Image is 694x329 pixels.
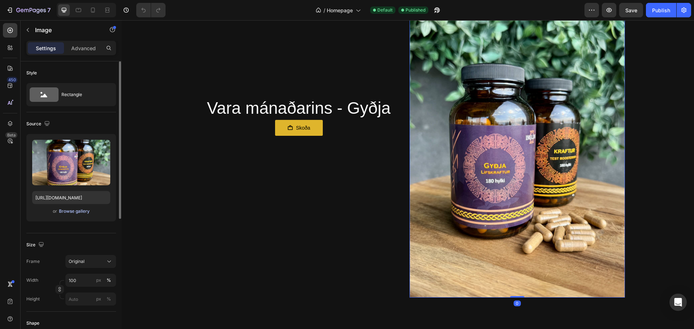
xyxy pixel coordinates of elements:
[35,26,97,34] p: Image
[107,296,111,302] div: %
[406,7,425,13] span: Published
[71,44,96,52] p: Advanced
[36,44,56,52] p: Settings
[65,274,116,287] input: px%
[96,296,101,302] div: px
[53,207,57,216] span: or
[324,7,325,14] span: /
[26,296,40,302] label: Height
[65,255,116,268] button: Original
[669,294,687,311] div: Open Intercom Messenger
[646,3,676,17] button: Publish
[26,240,46,250] div: Size
[26,258,40,265] label: Frame
[94,276,103,285] button: %
[47,6,51,14] p: 7
[136,3,166,17] div: Undo/Redo
[652,7,670,14] div: Publish
[625,7,637,13] span: Save
[107,277,111,283] div: %
[94,295,103,303] button: %
[619,3,643,17] button: Save
[65,293,116,306] input: px%
[327,7,353,14] span: Homepage
[26,320,39,326] div: Shape
[26,70,37,76] div: Style
[26,119,51,129] div: Source
[122,20,694,329] iframe: Design area
[69,258,85,265] span: Original
[59,208,90,215] button: Browse gallery
[104,276,113,285] button: px
[5,132,17,138] div: Beta
[3,3,54,17] button: 7
[96,277,101,283] div: px
[61,86,106,103] div: Rectangle
[7,77,17,83] div: 450
[174,105,189,111] span: Skoða
[153,100,201,116] a: Skoða
[32,191,110,204] input: https://example.com/image.jpg
[104,295,113,303] button: px
[32,140,110,185] img: preview-image
[26,277,38,283] label: Width
[392,280,399,286] div: 0
[377,7,393,13] span: Default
